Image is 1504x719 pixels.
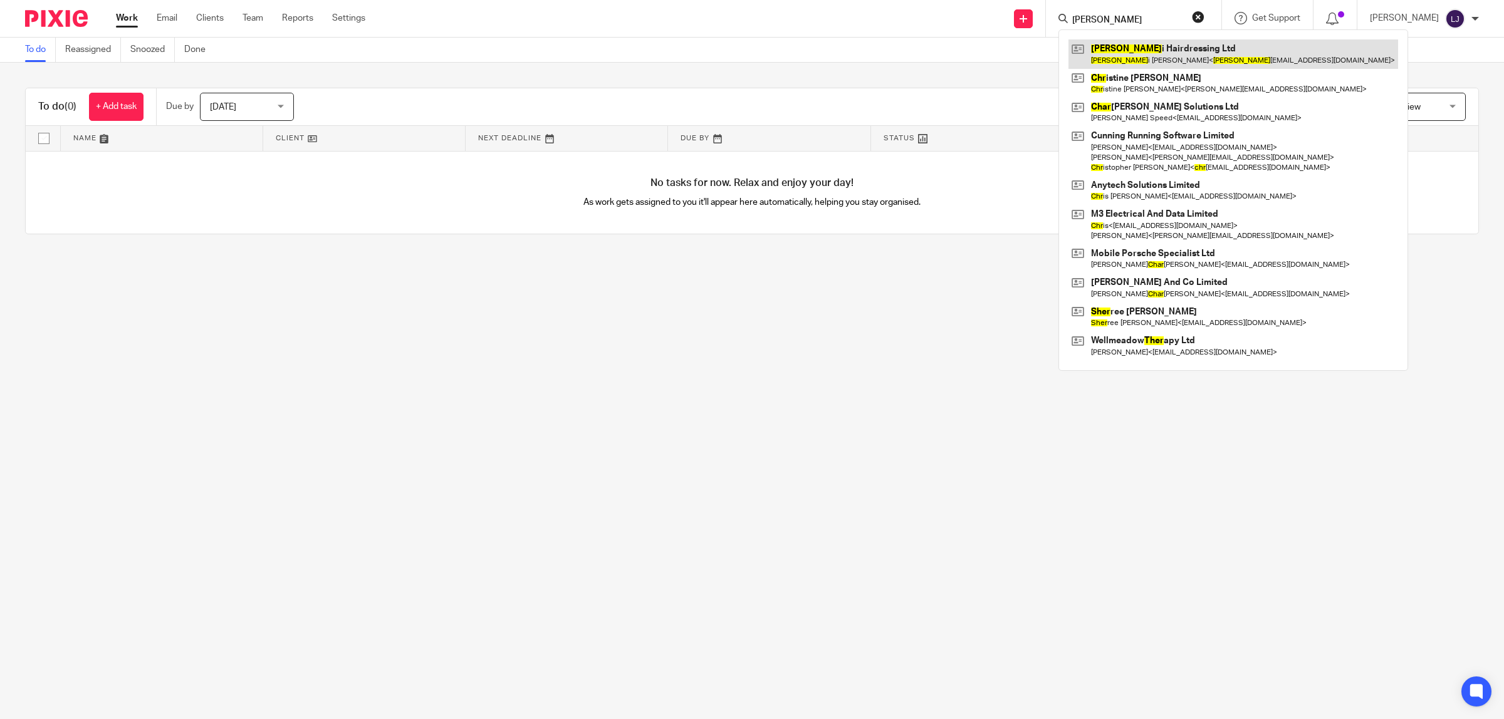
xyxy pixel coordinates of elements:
[89,93,144,121] a: + Add task
[166,100,194,113] p: Due by
[1071,15,1184,26] input: Search
[282,12,313,24] a: Reports
[157,12,177,24] a: Email
[1445,9,1465,29] img: svg%3E
[25,38,56,62] a: To do
[1370,12,1439,24] p: [PERSON_NAME]
[130,38,175,62] a: Snoozed
[389,196,1115,209] p: As work gets assigned to you it'll appear here automatically, helping you stay organised.
[184,38,215,62] a: Done
[210,103,236,111] span: [DATE]
[243,12,263,24] a: Team
[65,101,76,111] span: (0)
[1192,11,1204,23] button: Clear
[116,12,138,24] a: Work
[332,12,365,24] a: Settings
[25,10,88,27] img: Pixie
[1252,14,1300,23] span: Get Support
[26,177,1478,190] h4: No tasks for now. Relax and enjoy your day!
[196,12,224,24] a: Clients
[38,100,76,113] h1: To do
[65,38,121,62] a: Reassigned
